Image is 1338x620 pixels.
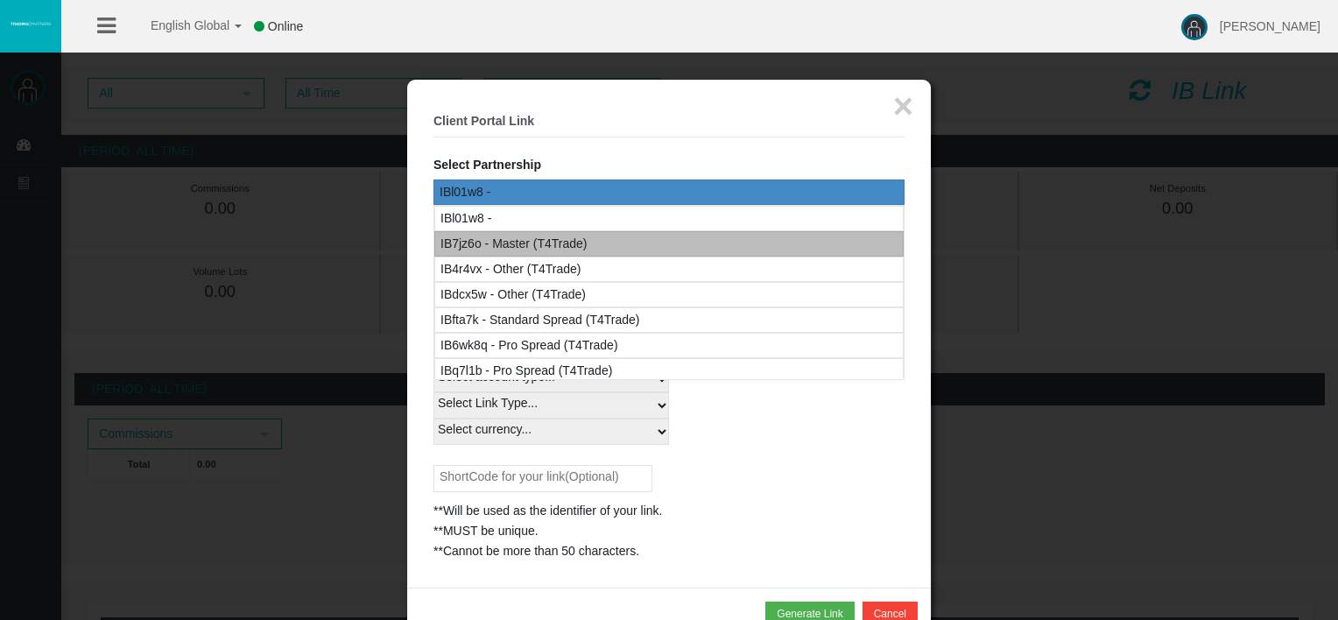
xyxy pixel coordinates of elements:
[433,541,905,561] div: **Cannot be more than 50 characters.
[440,259,581,279] div: IB4r4vx - Other (T4Trade)
[268,19,303,33] span: Online
[1181,14,1208,40] img: user-image
[433,180,905,205] div: IBl01w8 -
[128,18,229,32] span: English Global
[440,234,588,254] div: IB7jz6o - Master (T4Trade)
[433,114,534,128] b: Client Portal Link
[433,521,905,541] div: **MUST be unique.
[9,20,53,27] img: logo.svg
[433,155,541,175] label: Select Partnership
[440,285,586,305] div: IBdcx5w - Other (T4Trade)
[1220,19,1320,33] span: [PERSON_NAME]
[440,310,639,330] div: IBfta7k - Standard Spread (T4Trade)
[893,88,913,123] button: ×
[433,501,905,521] div: **Will be used as the identifier of your link.
[433,465,652,492] input: ShortCode for your link(Optional)
[440,335,618,356] div: IB6wk8q - Pro Spread (T4Trade)
[440,361,612,381] div: IBq7l1b - Pro Spread (T4Trade)
[440,208,491,229] div: IBl01w8 -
